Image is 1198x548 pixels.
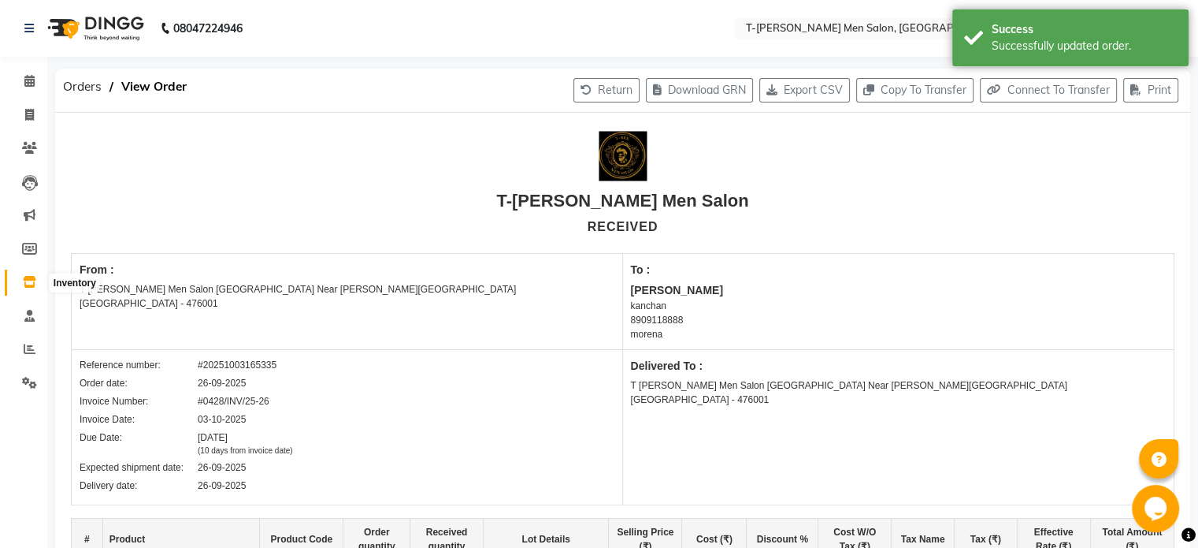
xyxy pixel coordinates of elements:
div: RECEIVED [588,218,658,237]
div: (10 days from invoice date) [198,445,293,457]
div: Inventory [50,274,100,293]
div: morena [631,327,1166,341]
div: 03-10-2025 [198,412,246,427]
div: Delivery date: [80,479,198,493]
button: Export CSV [759,78,850,103]
div: Delivered To : [631,358,1166,375]
div: T [PERSON_NAME] Men Salon [GEOGRAPHIC_DATA] Near [PERSON_NAME][GEOGRAPHIC_DATA] [GEOGRAPHIC_DATA]... [631,378,1166,407]
div: kanchan [631,299,1166,313]
div: Success [992,21,1177,38]
iframe: chat widget [1132,485,1182,532]
img: logo [40,6,148,50]
div: Reference number: [80,358,198,372]
div: T-[PERSON_NAME] Men Salon [496,188,748,214]
span: View Order [113,73,195,101]
div: Expected shipment date: [80,460,198,475]
div: From : [80,262,614,278]
img: Company Logo [599,132,647,181]
div: Invoice Number: [80,394,198,408]
button: Connect To Transfer [980,78,1117,103]
button: Copy To Transfer [856,78,974,103]
b: 08047224946 [173,6,243,50]
span: Orders [55,73,109,101]
div: Invoice Date: [80,412,198,427]
div: Successfully updated order. [992,38,1177,54]
div: Order date: [80,376,198,390]
button: Print [1123,78,1178,103]
button: Download GRN [646,78,753,103]
button: Return [573,78,640,103]
div: #20251003165335 [198,358,276,372]
div: 26-09-2025 [198,479,246,493]
div: Due Date: [80,431,198,457]
div: To : [631,262,1166,278]
div: 26-09-2025 [198,376,246,390]
div: [DATE] [198,431,293,457]
div: 8909118888 [631,313,1166,327]
div: 26-09-2025 [198,460,246,475]
div: T [PERSON_NAME] Men Salon [GEOGRAPHIC_DATA] Near [PERSON_NAME][GEOGRAPHIC_DATA] [GEOGRAPHIC_DATA]... [80,282,614,311]
div: [PERSON_NAME] [631,282,1166,299]
div: #0428/INV/25-26 [198,394,269,408]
